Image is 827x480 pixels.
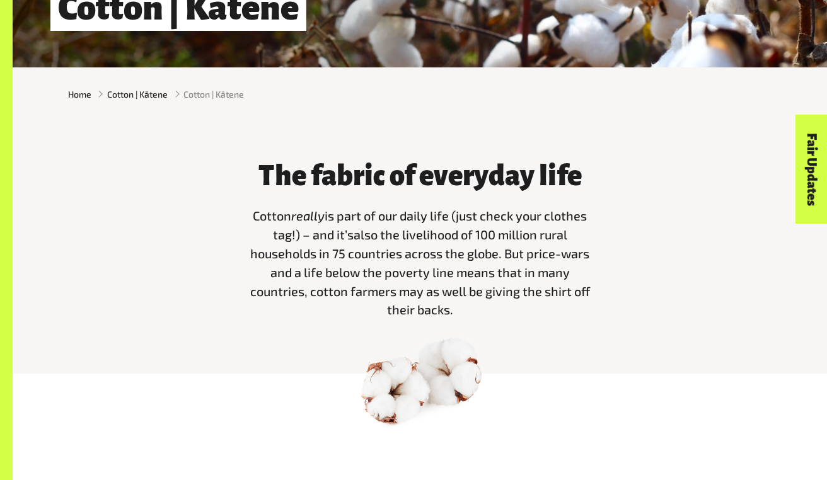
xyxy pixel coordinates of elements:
[68,88,91,101] a: Home
[248,161,592,191] h3: The fabric of everyday life
[273,208,587,242] span: is part of our daily life (just check your clothes tag!) – and it’s
[291,208,325,223] span: really
[183,88,244,101] span: Cotton | Kātene
[250,227,590,317] span: also the livelihood of 100 million rural households in 75 countries across the globe. But price-w...
[354,317,486,449] img: 06 Cotton
[107,88,168,101] a: Cotton | Kātene
[253,208,291,223] span: Cotton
